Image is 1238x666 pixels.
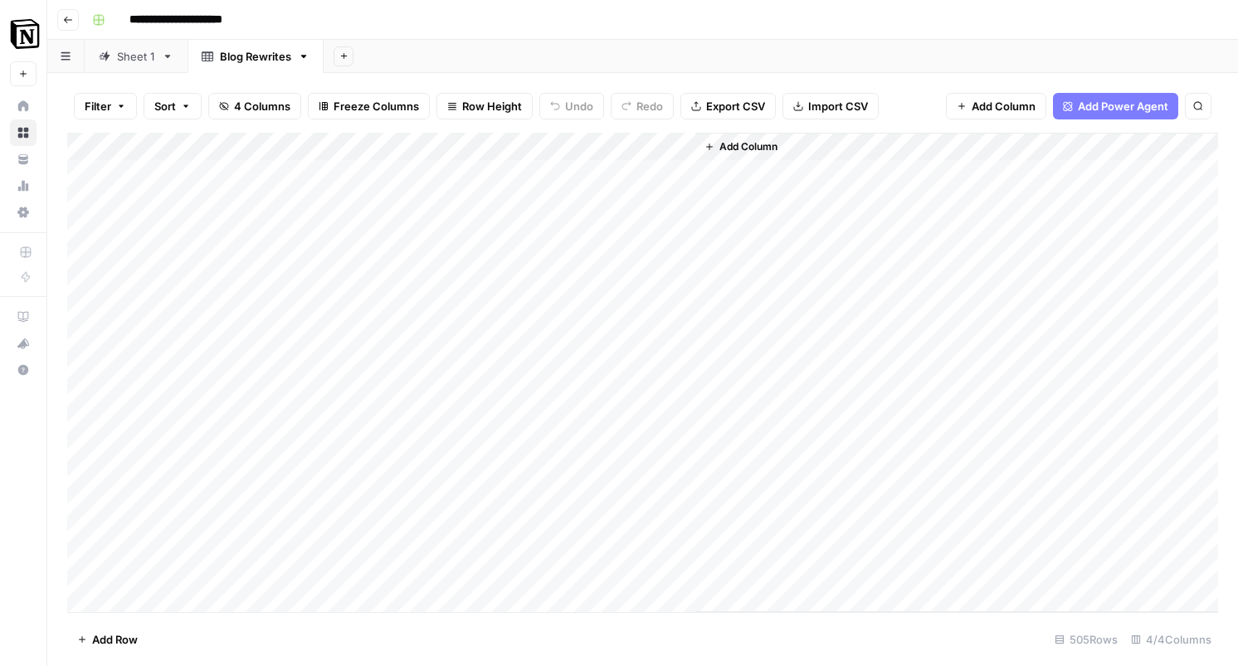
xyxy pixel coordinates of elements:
span: Export CSV [706,98,765,114]
button: Add Power Agent [1053,93,1178,119]
span: Row Height [462,98,522,114]
a: Your Data [10,146,37,173]
button: Freeze Columns [308,93,430,119]
button: What's new? [10,330,37,357]
button: Add Row [67,626,148,653]
span: Add Column [719,139,777,154]
div: 505 Rows [1048,626,1124,653]
a: Browse [10,119,37,146]
button: Add Column [698,136,784,158]
button: Import CSV [782,93,879,119]
button: Redo [611,93,674,119]
div: 4/4 Columns [1124,626,1218,653]
a: Sheet 1 [85,40,188,73]
span: Import CSV [808,98,868,114]
a: AirOps Academy [10,304,37,330]
button: Filter [74,93,137,119]
button: Add Column [946,93,1046,119]
button: Row Height [436,93,533,119]
span: Add Power Agent [1078,98,1168,114]
span: Filter [85,98,111,114]
a: Blog Rewrites [188,40,324,73]
span: 4 Columns [234,98,290,114]
a: Usage [10,173,37,199]
span: Sort [154,98,176,114]
a: Home [10,93,37,119]
button: Help + Support [10,357,37,383]
button: Sort [144,93,202,119]
button: Workspace: Notion [10,13,37,55]
span: Add Row [92,631,138,648]
a: Settings [10,199,37,226]
button: Undo [539,93,604,119]
span: Redo [636,98,663,114]
img: Notion Logo [10,19,40,49]
div: Sheet 1 [117,48,155,65]
button: Export CSV [680,93,776,119]
span: Freeze Columns [334,98,419,114]
span: Undo [565,98,593,114]
div: Blog Rewrites [220,48,291,65]
button: 4 Columns [208,93,301,119]
span: Add Column [972,98,1036,114]
div: What's new? [11,331,36,356]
